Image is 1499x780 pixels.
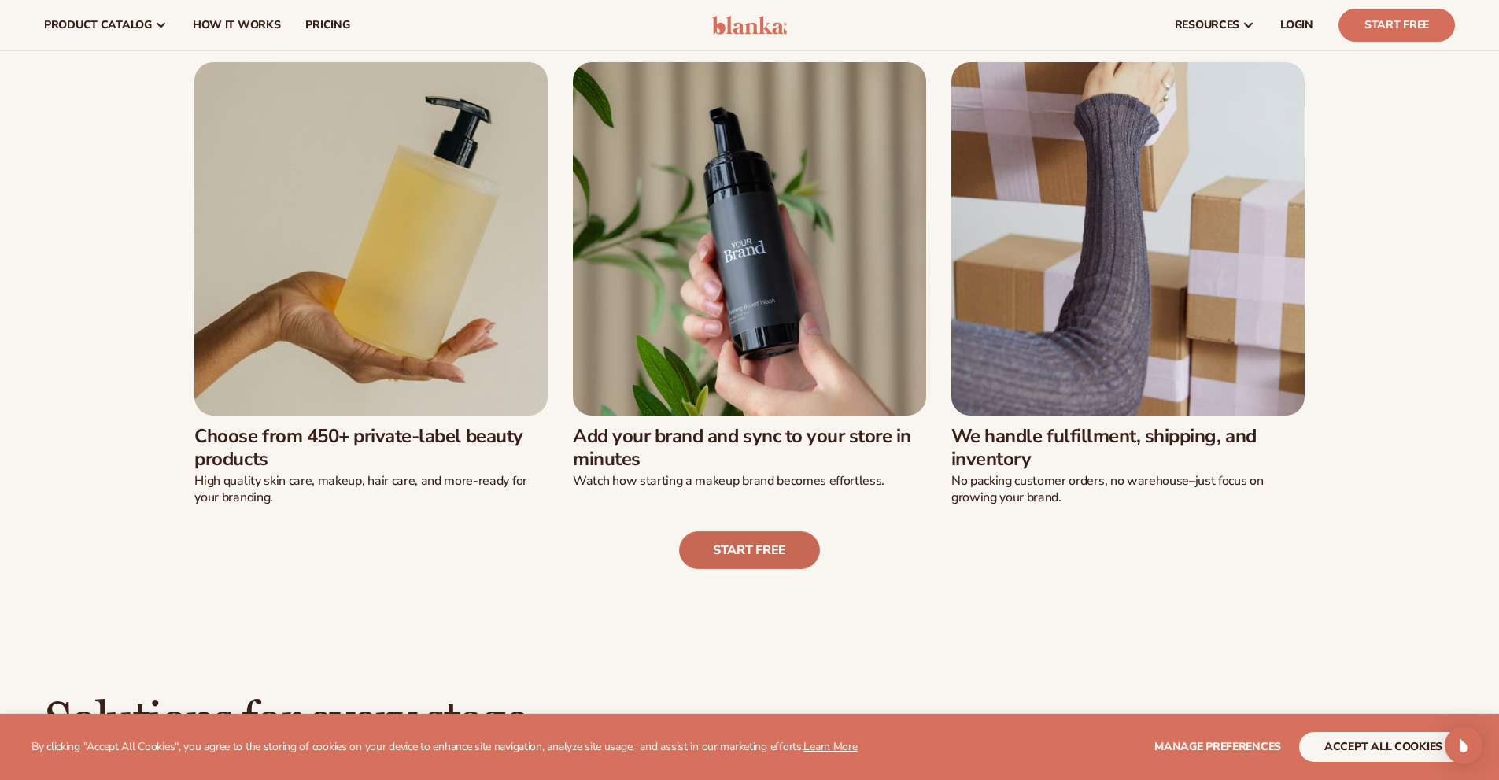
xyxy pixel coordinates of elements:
div: Open Intercom Messenger [1445,726,1482,764]
h3: Add your brand and sync to your store in minutes [573,425,926,471]
span: product catalog [44,19,152,31]
a: Start Free [1338,9,1455,42]
img: logo [712,16,787,35]
span: Manage preferences [1154,739,1281,754]
span: pricing [305,19,349,31]
button: Manage preferences [1154,732,1281,762]
img: Female hand holding soap bottle. [194,62,548,416]
span: resources [1175,19,1239,31]
a: Start free [679,531,820,569]
span: How It Works [193,19,281,31]
h2: Solutions for every stage [44,695,526,748]
button: accept all cookies [1299,732,1468,762]
p: No packing customer orders, no warehouse–just focus on growing your brand. [951,473,1305,506]
img: Female moving shipping boxes. [951,62,1305,416]
p: By clicking "Accept All Cookies", you agree to the storing of cookies on your device to enhance s... [31,741,858,754]
p: High quality skin care, makeup, hair care, and more-ready for your branding. [194,473,548,506]
h3: Choose from 450+ private-label beauty products [194,425,548,471]
h3: We handle fulfillment, shipping, and inventory [951,425,1305,471]
span: LOGIN [1280,19,1313,31]
img: Male hand holding beard wash. [573,62,926,416]
a: Learn More [803,739,857,754]
p: Watch how starting a makeup brand becomes effortless. [573,473,926,490]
